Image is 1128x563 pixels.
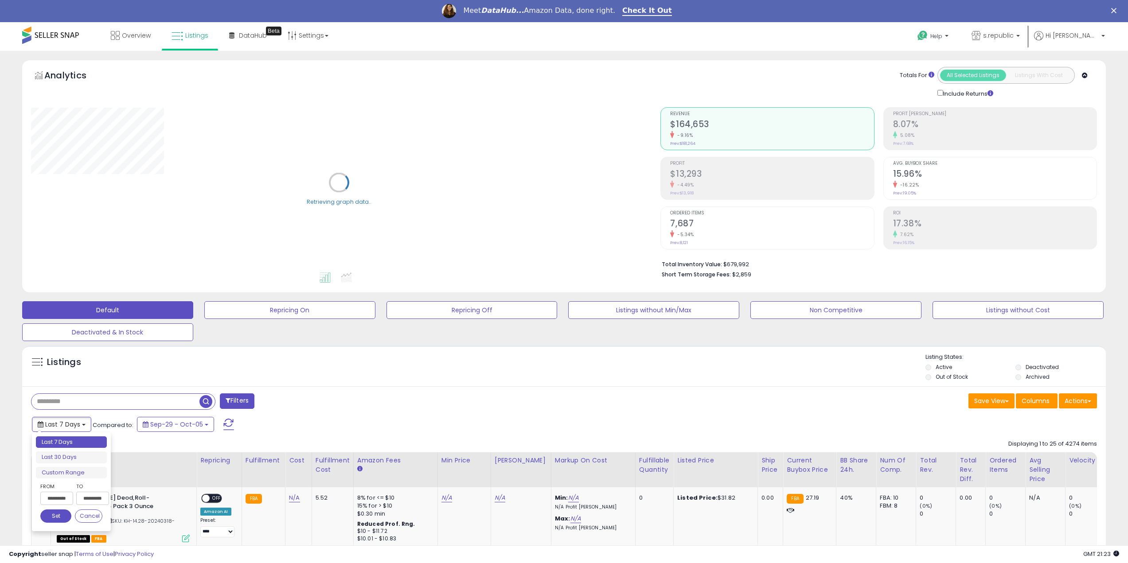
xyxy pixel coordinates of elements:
div: Num of Comp. [880,456,912,474]
div: BB Share 24h. [840,456,872,474]
span: Last 7 Days [45,420,80,429]
span: Listings [185,31,208,40]
span: Hi [PERSON_NAME] [1046,31,1099,40]
div: Retrieving graph data.. [307,198,371,206]
a: N/A [289,493,300,502]
span: s.republic [983,31,1014,40]
div: Amazon AI [200,508,231,516]
div: Title [55,456,193,465]
li: Last 30 Days [36,451,107,463]
div: Current Buybox Price [787,456,832,474]
p: N/A Profit [PERSON_NAME] [555,525,628,531]
small: Prev: 19.05% [893,190,916,196]
span: 2025-10-13 21:23 GMT [1083,550,1119,558]
b: Max: [555,514,570,523]
div: Cost [289,456,308,465]
span: Ordered Items [670,211,874,216]
a: s.republic [965,22,1027,51]
button: Save View [968,393,1015,408]
img: Profile image for Georgie [442,4,456,18]
small: Prev: $13,918 [670,190,694,196]
button: Listings without Cost [933,301,1104,319]
span: Overview [122,31,151,40]
p: Listing States: [925,353,1106,361]
a: Overview [104,22,157,49]
a: Settings [281,22,335,49]
span: Compared to: [93,421,133,429]
a: Privacy Policy [115,550,154,558]
h5: Analytics [44,69,104,84]
small: 7.62% [897,231,914,238]
div: Meet Amazon Data, done right. [463,6,615,15]
label: To [76,482,102,491]
div: 0 [920,510,956,518]
h2: 17.38% [893,218,1097,230]
b: Min: [555,493,568,502]
h5: Listings [47,356,81,369]
h2: $164,653 [670,119,874,131]
div: Markup on Cost [555,456,632,465]
div: 0 [920,494,956,502]
div: Tooltip anchor [266,27,281,35]
a: N/A [570,514,581,523]
button: Deactivated & In Stock [22,323,193,341]
div: 5.52 [316,494,347,502]
span: FBA [91,535,106,543]
div: FBM: 8 [880,502,909,510]
button: Repricing On [204,301,375,319]
h2: 8.07% [893,119,1097,131]
b: Short Term Storage Fees: [662,271,731,278]
a: N/A [568,493,579,502]
span: OFF [210,495,224,502]
button: Actions [1059,393,1097,408]
div: Preset: [200,517,235,537]
button: Sep-29 - Oct-05 [137,417,214,432]
li: Last 7 Days [36,436,107,448]
div: Amazon Fees [357,456,434,465]
b: Listed Price: [677,493,718,502]
div: Fulfillable Quantity [639,456,670,474]
div: $31.82 [677,494,751,502]
div: 0 [989,494,1025,502]
small: 5.08% [897,132,915,139]
div: $0.30 min [357,510,431,518]
small: FBA [787,494,803,504]
h2: $13,293 [670,169,874,181]
b: Reduced Prof. Rng. [357,520,415,528]
small: Prev: 7.68% [893,141,913,146]
button: Cancel [75,509,102,523]
a: Hi [PERSON_NAME] [1034,31,1105,51]
div: seller snap | | [9,550,154,559]
a: Listings [165,22,215,49]
div: Include Returns [931,88,1004,98]
button: Listings without Min/Max [568,301,739,319]
div: 15% for > $10 [357,502,431,510]
div: [PERSON_NAME] [495,456,547,465]
div: Repricing [200,456,238,465]
label: Active [936,363,952,371]
div: 0 [639,494,667,502]
a: N/A [441,493,452,502]
button: Set [40,509,71,523]
div: Close [1111,8,1120,13]
small: Prev: 16.15% [893,240,914,245]
small: -5.34% [674,231,694,238]
div: Fulfillment [246,456,281,465]
a: N/A [495,493,505,502]
span: | SKU: KH-14.28-20240318-34320 [57,517,175,531]
span: Sep-29 - Oct-05 [150,420,203,429]
a: Check It Out [622,6,672,16]
div: 0 [1069,494,1105,502]
div: Avg Selling Price [1029,456,1062,484]
small: -16.22% [897,182,919,188]
span: All listings that are currently out of stock and unavailable for purchase on Amazon [57,535,90,543]
div: $10.01 - $10.83 [357,535,431,543]
div: ASIN: [57,494,190,541]
span: Columns [1022,396,1050,405]
button: Last 7 Days [32,417,91,432]
b: Total Inventory Value: [662,260,722,268]
strong: Copyright [9,550,41,558]
div: Velocity [1069,456,1101,465]
div: Totals For [900,71,934,80]
p: N/A Profit [PERSON_NAME] [555,504,628,510]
